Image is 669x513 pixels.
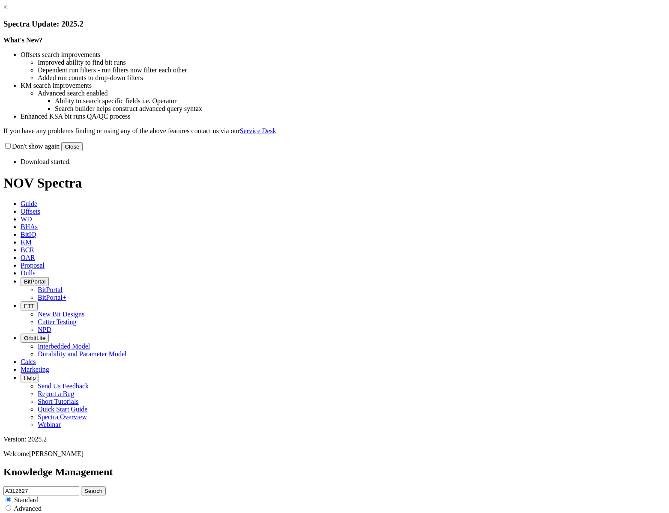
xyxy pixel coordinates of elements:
[21,223,38,230] span: BHAs
[38,66,666,74] li: Dependent run filters - run filters now filter each other
[21,239,32,246] span: KM
[38,350,127,358] a: Durability and Parameter Model
[38,294,66,301] a: BitPortal+
[3,486,79,495] input: e.g. Smoothsteer Record
[38,326,51,333] a: NPD
[38,318,77,325] a: Cutter Testing
[38,406,87,413] a: Quick Start Guide
[21,215,32,223] span: WD
[14,505,42,512] span: Advanced
[3,175,666,191] h1: NOV Spectra
[3,466,666,478] h2: Knowledge Management
[38,310,84,318] a: New Bit Designs
[21,358,36,365] span: Calcs
[24,303,34,309] span: FTT
[24,375,36,381] span: Help
[240,127,276,134] a: Service Desk
[21,51,666,59] li: Offsets search improvements
[3,127,666,135] p: If you have any problems finding or using any of the above features contact us via our
[3,19,666,29] h3: Spectra Update: 2025.2
[38,413,87,421] a: Spectra Overview
[38,343,90,350] a: Interbedded Model
[21,262,45,269] span: Proposal
[21,231,36,238] span: BitIQ
[21,254,35,261] span: OAR
[3,450,666,458] p: Welcome
[38,74,666,82] li: Added run counts to drop-down filters
[55,97,666,105] li: Ability to search specific fields i.e. Operator
[21,200,37,207] span: Guide
[21,113,666,120] li: Enhanced KSA bit runs QA/QC process
[21,158,71,165] span: Download started.
[21,269,36,277] span: Dulls
[3,143,60,150] label: Don't show again
[38,390,74,397] a: Report a Bug
[3,3,7,11] a: ×
[38,89,666,97] li: Advanced search enabled
[29,450,84,457] span: [PERSON_NAME]
[38,382,89,390] a: Send Us Feedback
[14,496,39,504] span: Standard
[24,335,45,341] span: OrbitLite
[21,246,34,254] span: BCR
[24,278,45,285] span: BitPortal
[3,36,42,44] strong: What's New?
[38,286,63,293] a: BitPortal
[55,105,666,113] li: Search builder helps construct advanced query syntax
[21,366,49,373] span: Marketing
[21,208,40,215] span: Offsets
[38,421,61,428] a: Webinar
[38,59,666,66] li: Improved ability to find bit runs
[38,398,79,405] a: Short Tutorials
[3,435,666,443] div: Version: 2025.2
[21,82,666,89] li: KM search improvements
[81,486,106,495] button: Search
[5,143,11,149] input: Don't show again
[61,142,83,151] button: Close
